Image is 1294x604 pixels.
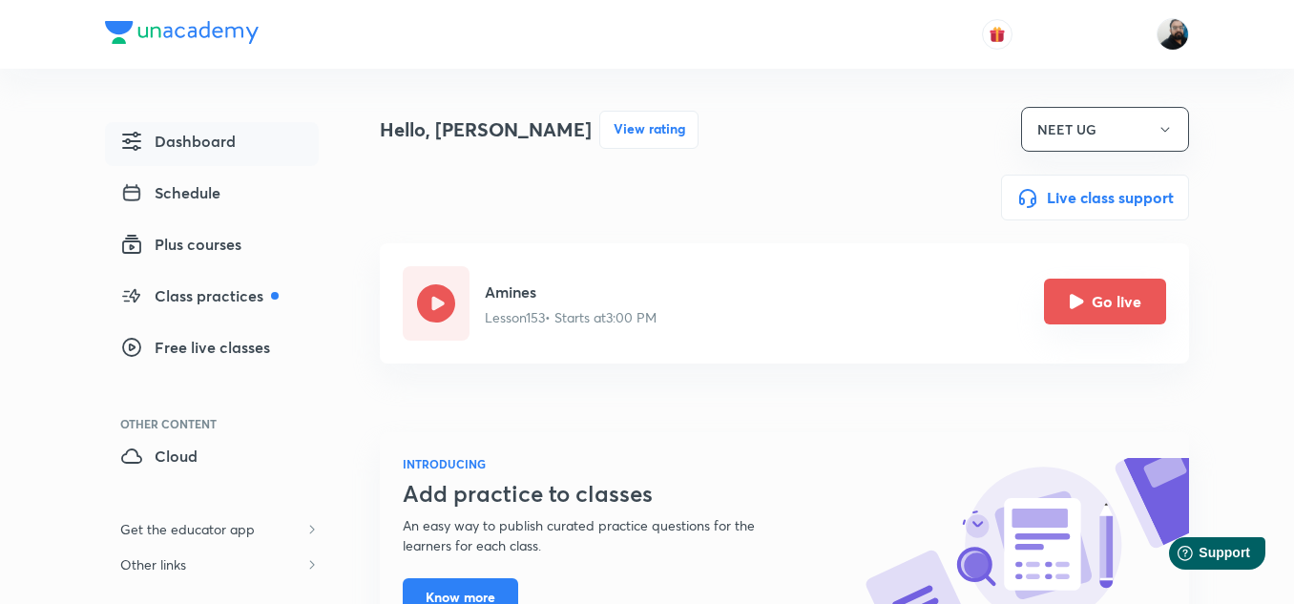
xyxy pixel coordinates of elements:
span: Cloud [120,445,198,468]
a: Schedule [105,174,319,218]
span: Dashboard [120,130,236,153]
p: Lesson 153 • Starts at 3:00 PM [485,307,657,327]
button: Go live [1044,279,1166,324]
div: Other Content [120,418,319,429]
h4: Hello, [PERSON_NAME] [380,115,592,144]
button: Live class support [1001,175,1189,220]
span: Plus courses [120,233,241,256]
button: View rating [599,111,699,149]
span: Class practices [120,284,279,307]
a: Cloud [105,437,319,481]
img: Company Logo [105,21,259,44]
img: avatar [989,26,1006,43]
span: Free live classes [120,336,270,359]
button: avatar [982,19,1012,50]
iframe: Help widget launcher [1124,530,1273,583]
h3: Add practice to classes [403,480,802,508]
p: An easy way to publish curated practice questions for the learners for each class. [403,515,802,555]
img: Sumit Kumar Agrawal [1157,18,1189,51]
h5: Amines [485,281,657,303]
span: Schedule [120,181,220,204]
a: Free live classes [105,328,319,372]
a: Dashboard [105,122,319,166]
h6: Other links [105,547,201,582]
a: Company Logo [105,21,259,49]
a: Class practices [105,277,319,321]
button: NEET UG [1021,107,1189,152]
a: Plus courses [105,225,319,269]
h6: INTRODUCING [403,455,802,472]
h6: Get the educator app [105,511,270,547]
